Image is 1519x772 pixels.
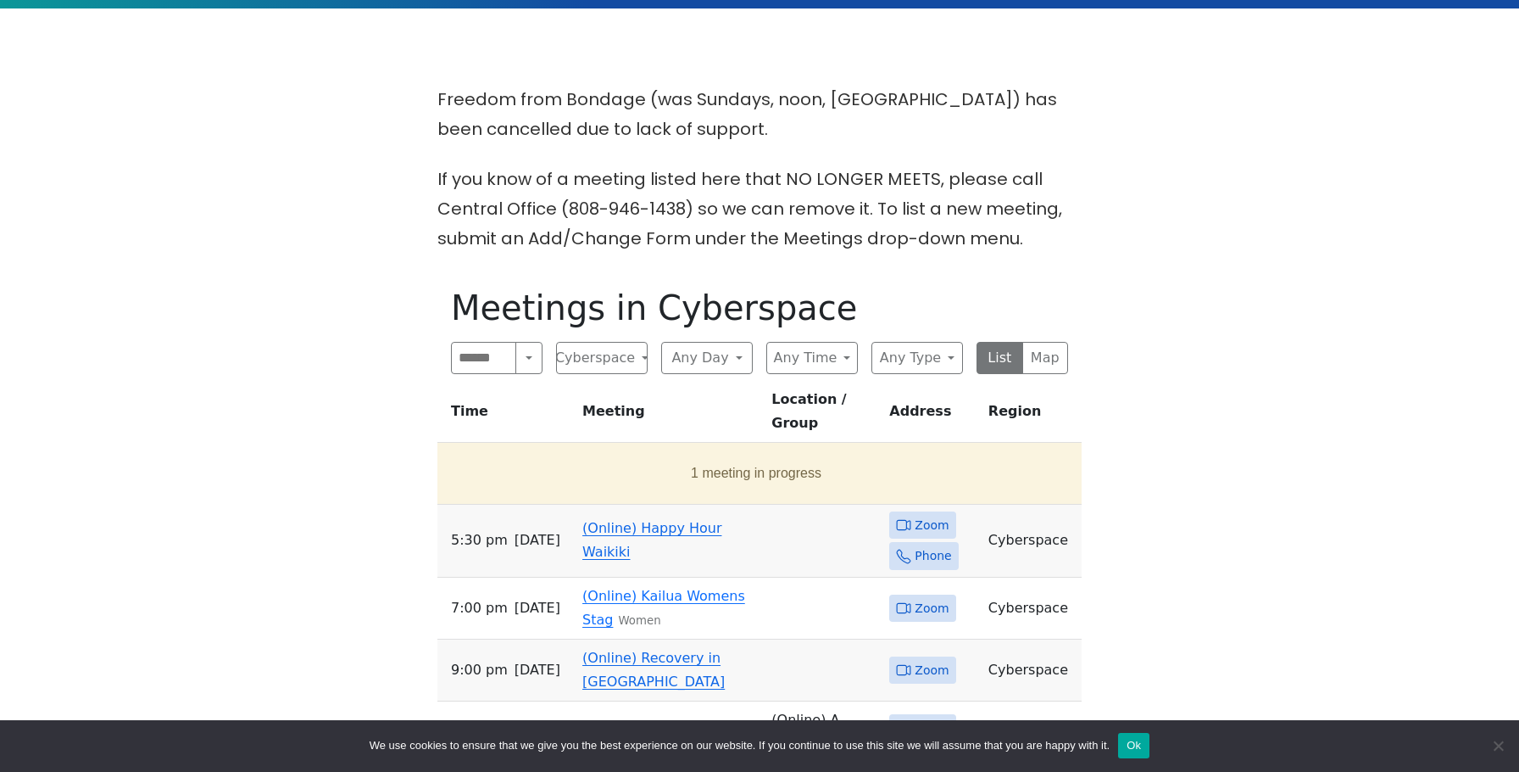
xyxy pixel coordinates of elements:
[515,596,560,620] span: [DATE]
[982,578,1082,640] td: Cyberspace
[915,660,949,681] span: Zoom
[451,342,516,374] input: Search
[444,450,1068,497] button: 1 meeting in progress
[1118,733,1149,758] button: Ok
[618,614,660,627] small: Women
[915,598,949,619] span: Zoom
[915,515,949,536] span: Zoom
[1489,737,1506,754] span: No
[982,640,1082,702] td: Cyberspace
[765,388,882,443] th: Location / Group
[766,342,858,374] button: Any Time
[437,85,1082,144] p: Freedom from Bondage (was Sundays, noon, [GEOGRAPHIC_DATA]) has been cancelled due to lack of sup...
[1022,342,1069,374] button: Map
[515,529,560,552] span: [DATE]
[451,288,1068,328] h1: Meetings in Cyberspace
[882,388,982,443] th: Address
[576,388,765,443] th: Meeting
[451,529,508,552] span: 5:30 PM
[915,718,949,739] span: Zoom
[370,737,1110,754] span: We use cookies to ensure that we give you the best experience on our website. If you continue to ...
[976,342,1023,374] button: List
[582,650,725,690] a: (Online) Recovery in [GEOGRAPHIC_DATA]
[915,545,951,567] span: Phone
[451,658,508,682] span: 9:00 PM
[451,596,508,620] span: 7:00 PM
[437,165,1082,254] p: If you know of a meeting listed here that NO LONGER MEETS, please call Central Office (808-946-14...
[871,342,963,374] button: Any Type
[556,342,648,374] button: Cyberspace
[515,342,542,374] button: Search
[661,342,753,374] button: Any Day
[982,388,1082,443] th: Region
[582,520,721,560] a: (Online) Happy Hour Waikiki
[582,588,745,628] a: (Online) Kailua Womens Stag
[437,388,576,443] th: Time
[982,505,1082,578] td: Cyberspace
[515,658,560,682] span: [DATE]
